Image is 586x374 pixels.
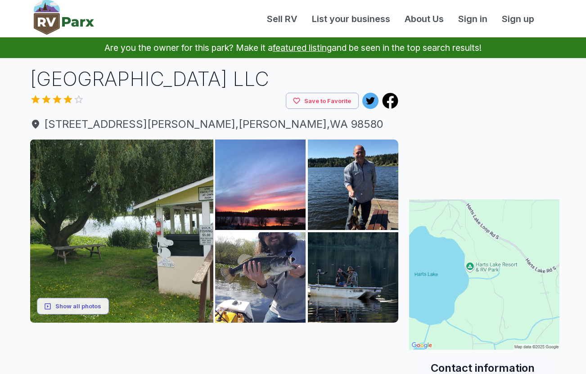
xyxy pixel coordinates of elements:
[11,37,575,58] p: Are you the owner for this park? Make it a and be seen in the top search results!
[37,298,109,315] button: Show all photos
[215,232,306,323] img: AAcXr8oZRD3kcrPPZCdB2LDlMosFIJS5aPTM5X23qslNBZ1kzL1S0D1sRhFGTvjG_NaOsOyNClBcXFefExHPsXI6f64y2JOft...
[305,12,397,26] a: List your business
[308,140,398,230] img: AAcXr8o5MDRw5NBBNdDR8d5vxIYPb07kYL_aI-ykVCGjfWbsRaLofxroKWlUk--hAnXFNe3fni5EeASD7tdITsBS7e4_57o3W...
[286,93,359,109] button: Save to Favorite
[451,12,495,26] a: Sign in
[409,199,559,350] img: Map for Harts Lake Resort & RV Park LLC
[409,65,559,178] iframe: Advertisement
[30,116,398,132] span: [STREET_ADDRESS][PERSON_NAME] , [PERSON_NAME] , WA 98580
[495,12,541,26] a: Sign up
[260,12,305,26] a: Sell RV
[30,323,398,363] iframe: Advertisement
[215,140,306,230] img: AAcXr8pSOdqyA1swTeFFiAZGqldI5x2N-PiVbfNHGbwpbdouqZfQeRSqw9TWBp4yMcIUVqI8x7-jsKATpnZbqImm499O6zF48...
[397,12,451,26] a: About Us
[273,42,332,53] a: featured listing
[30,65,398,93] h1: [GEOGRAPHIC_DATA] LLC
[30,116,398,132] a: [STREET_ADDRESS][PERSON_NAME],[PERSON_NAME],WA 98580
[308,232,398,323] img: AAcXr8pdEbvxIWXSGqOZxmabEDBr-2LkFhhqhsjHxqcrKFsBoTycuKBqUe4fpDszRXOvTqqf-4by4p_csZmJ5uqTDJezm0hG3...
[30,140,213,323] img: AAcXr8pWtqcL9xF7O7ZGg36n7eQu2J0bF1KnnQGjWoZB5oMqx2Xed2HJejuXkQ7WLotjqqG0fSKHOUbxrt_D7LwTq2OmJlQlL...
